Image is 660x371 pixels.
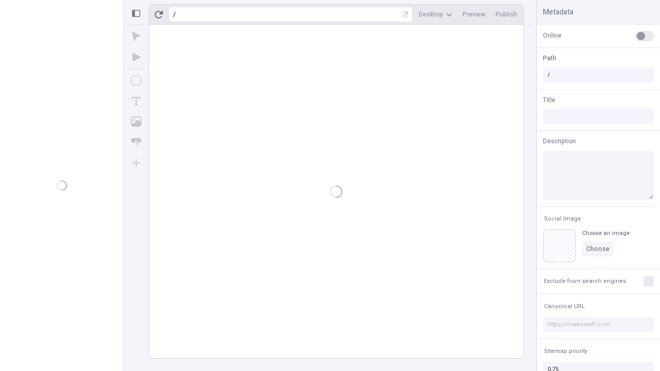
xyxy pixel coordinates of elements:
button: Text [127,92,145,110]
div: / [173,10,176,19]
button: Button [127,133,145,151]
span: Canonical URL [544,302,585,310]
button: Publish [491,7,521,22]
span: Choose [586,245,609,253]
span: Preview [463,10,485,19]
button: Preview [458,7,489,22]
button: Choose [582,241,614,257]
span: Social Image [544,215,581,223]
button: Exclude from search engines [542,275,628,288]
span: Online [543,31,562,40]
span: Description [543,137,576,146]
span: Publish [496,10,517,19]
input: https://makeswift.com [543,317,654,332]
button: Sitemap priority [542,345,589,358]
button: Box [127,71,145,90]
button: Canonical URL [542,300,587,313]
span: Sitemap priority [544,347,587,355]
span: Title [543,95,555,105]
button: Social Image [542,213,583,225]
span: Desktop [419,10,443,19]
div: Choose an image [582,229,630,237]
span: Exclude from search engines [544,277,626,285]
button: Desktop [415,7,456,22]
button: Image [127,112,145,131]
span: Path [543,54,556,63]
